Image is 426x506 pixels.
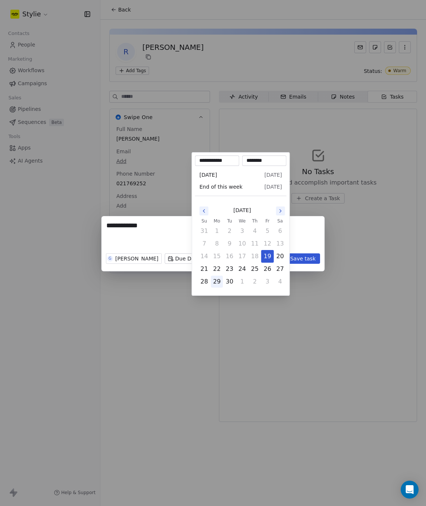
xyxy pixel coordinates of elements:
th: Monday [211,217,223,225]
button: Saturday, September 13th, 2025 [274,238,286,250]
button: Wednesday, September 24th, 2025 [236,263,248,275]
th: Thursday [249,217,261,225]
button: Tuesday, September 9th, 2025 [224,238,236,250]
button: Sunday, September 7th, 2025 [199,238,210,250]
button: Sunday, September 14th, 2025 [199,250,210,262]
button: Sunday, August 31st, 2025 [199,225,210,237]
th: Friday [261,217,274,225]
button: Tuesday, September 23rd, 2025 [224,263,236,275]
button: Saturday, September 27th, 2025 [274,263,286,275]
button: Saturday, September 20th, 2025 [274,250,286,262]
button: Monday, September 15th, 2025 [211,250,223,262]
button: Sunday, September 28th, 2025 [199,276,210,288]
button: Thursday, September 25th, 2025 [249,263,261,275]
button: Friday, September 5th, 2025 [262,225,274,237]
span: End of this week [200,183,243,190]
button: Monday, September 1st, 2025 [211,225,223,237]
button: Thursday, October 2nd, 2025 [249,276,261,288]
button: Tuesday, September 2nd, 2025 [224,225,236,237]
th: Wednesday [236,217,249,225]
button: Thursday, September 11th, 2025 [249,238,261,250]
button: Wednesday, September 3rd, 2025 [236,225,248,237]
button: Wednesday, October 1st, 2025 [236,276,248,288]
button: Saturday, September 6th, 2025 [274,225,286,237]
button: Tuesday, September 16th, 2025 [224,250,236,262]
span: [DATE] [233,206,251,214]
button: Thursday, September 4th, 2025 [249,225,261,237]
th: Sunday [198,217,211,225]
button: Wednesday, September 10th, 2025 [236,238,248,250]
button: Go to the Previous Month [200,206,209,215]
button: Sunday, September 21st, 2025 [199,263,210,275]
button: Tuesday, September 30th, 2025 [224,276,236,288]
span: [DATE] [264,183,282,190]
th: Tuesday [223,217,236,225]
table: September 2025 [198,217,287,288]
button: Wednesday, September 17th, 2025 [236,250,248,262]
span: [DATE] [264,171,282,179]
span: [DATE] [200,171,217,179]
button: Friday, October 3rd, 2025 [262,276,274,288]
button: Monday, September 8th, 2025 [211,238,223,250]
button: Today, Friday, September 19th, 2025, selected [262,250,274,262]
button: Monday, September 22nd, 2025 [211,263,223,275]
button: Thursday, September 18th, 2025 [249,250,261,262]
th: Saturday [274,217,287,225]
button: Friday, September 26th, 2025 [262,263,274,275]
button: Saturday, October 4th, 2025 [274,276,286,288]
button: Go to the Next Month [276,206,285,215]
button: Monday, September 29th, 2025 [211,276,223,288]
button: Friday, September 12th, 2025 [262,238,274,250]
